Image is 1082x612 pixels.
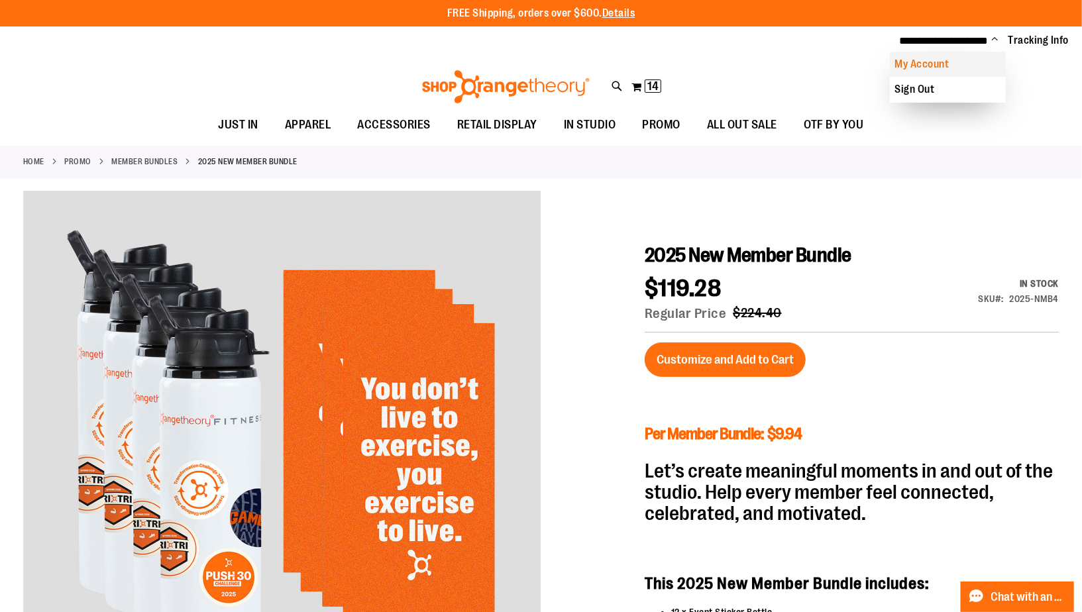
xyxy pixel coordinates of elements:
button: Customize and Add to Cart [645,342,806,377]
button: Chat with an Expert [961,582,1075,612]
span: Chat with an Expert [991,591,1066,603]
span: ALL OUT SALE [707,110,777,140]
span: JUST IN [218,110,258,140]
span: Per Member Bundle: $9.94 [645,425,802,443]
button: Account menu [992,34,999,47]
a: Sign Out [890,77,1006,102]
a: Details [602,7,635,19]
span: $224.40 [733,305,782,321]
span: Regular Price [645,303,733,323]
a: Tracking Info [1008,33,1069,48]
span: IN STUDIO [564,110,616,140]
span: Customize and Add to Cart [657,352,794,367]
span: PROMO [642,110,680,140]
a: PROMO [65,156,92,168]
span: 2025 New Member Bundle [645,244,851,266]
strong: SKU [979,293,1004,304]
span: 14 [647,79,659,93]
span: RETAIL DISPLAY [457,110,537,140]
span: ACCESSORIES [357,110,431,140]
div: 2025-NMB4 [1010,292,1059,305]
a: Member Bundles [112,156,178,168]
img: Shop Orangetheory [420,70,592,103]
span: APPAREL [285,110,331,140]
a: Home [23,156,44,168]
span: OTF BY YOU [804,110,864,140]
p: FREE Shipping, orders over $600. [447,6,635,21]
strong: 2025 New Member Bundle [198,156,298,168]
strong: This 2025 New Member Bundle includes: [645,574,929,593]
span: $119.28 [645,275,722,302]
a: My Account [890,52,1006,77]
h2: Let’s create meaningful moments in and out of the studio. Help every member feel connected, celeb... [645,460,1059,524]
p: Availability: [979,277,1059,290]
